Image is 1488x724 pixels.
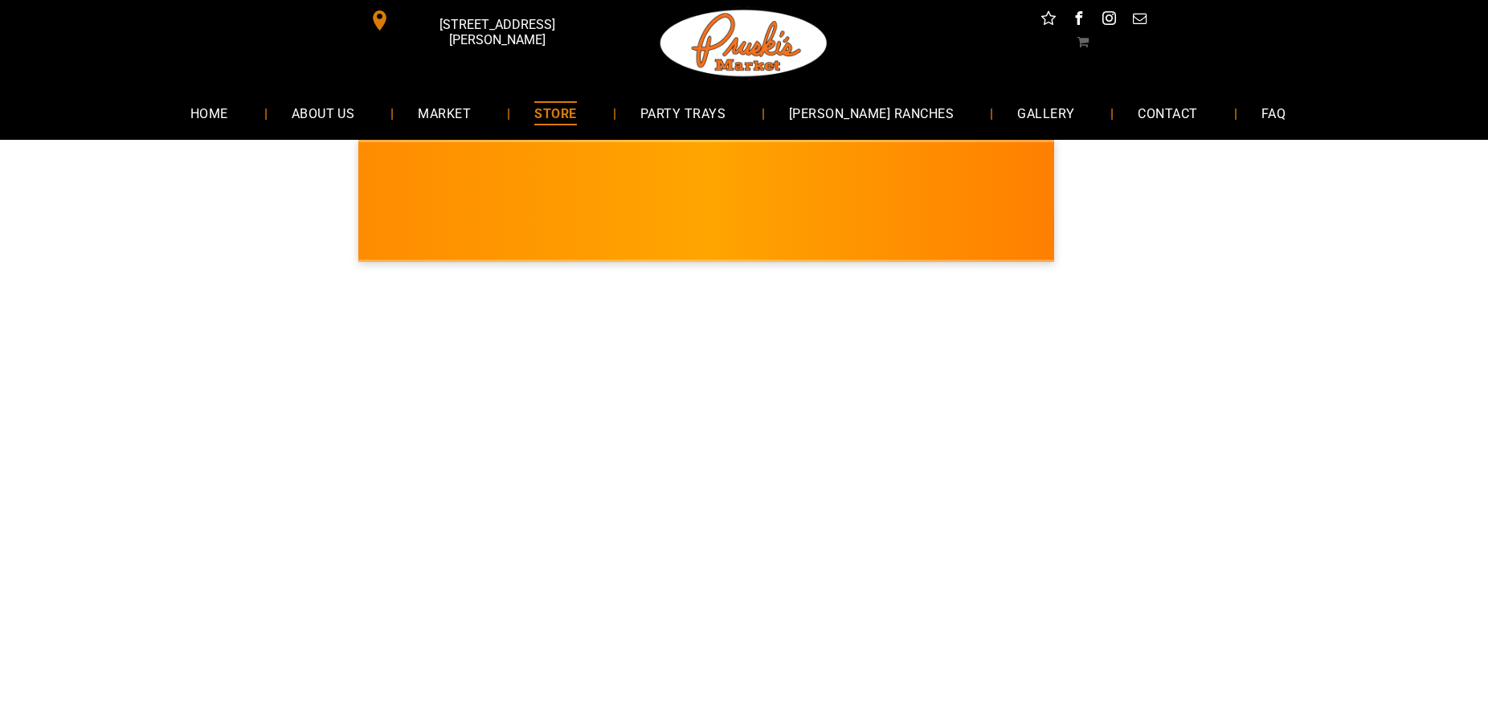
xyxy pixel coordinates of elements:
a: FAQ [1237,92,1310,134]
a: [PERSON_NAME] RANCHES [765,92,978,134]
a: [STREET_ADDRESS][PERSON_NAME] [358,8,604,33]
a: HOME [166,92,252,134]
a: email [1130,8,1151,33]
a: Social network [1038,8,1059,33]
a: facebook [1069,8,1089,33]
a: STORE [510,92,600,134]
a: MARKET [394,92,495,134]
a: instagram [1099,8,1120,33]
a: GALLERY [993,92,1098,134]
a: CONTACT [1114,92,1221,134]
a: PARTY TRAYS [616,92,750,134]
span: [STREET_ADDRESS][PERSON_NAME] [394,9,601,55]
a: ABOUT US [268,92,379,134]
